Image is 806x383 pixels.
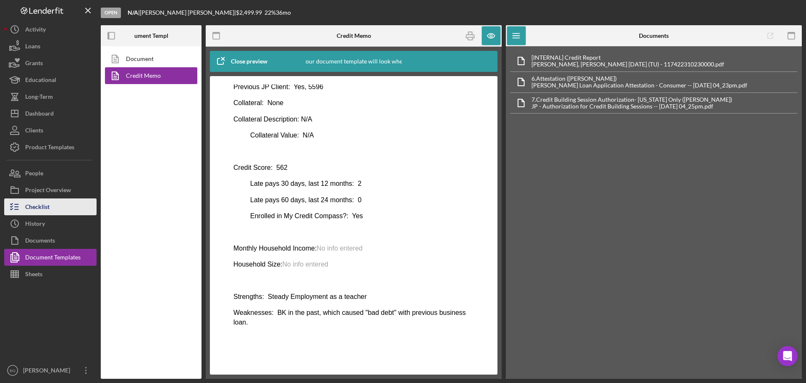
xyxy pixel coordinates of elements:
div: JP - Authorization for Credit Building Sessions -- [DATE] 04_25pm.pdf [531,103,732,110]
div: [PERSON_NAME] [PERSON_NAME] | [140,9,236,16]
div: Open Intercom Messenger [777,346,798,366]
p: Household Size: [7,175,247,185]
button: Checklist [4,198,97,215]
div: [PERSON_NAME], [PERSON_NAME] [DATE] (TU) - 117422310230000.pdf [531,61,724,68]
div: 7. Credit Building Session Authorization- [US_STATE] Only ([PERSON_NAME]) [531,96,732,103]
button: Close preview [210,53,276,70]
div: Grants [25,55,43,74]
p: Collateral Value: N/A [7,46,247,55]
div: Documents [25,232,55,251]
div: Educational [25,71,56,90]
div: [PERSON_NAME] [21,362,76,381]
p: Late pays 30 days, last 12 months: 2 [7,95,247,104]
p: Weaknesses: BK in the past, which caused "bad debt" with previous business loan. [7,224,247,243]
p: Collateral Description: N/A [7,30,247,40]
div: Checklist [25,198,50,217]
div: Dashboard [25,105,54,124]
div: $2,499.99 [236,9,264,16]
div: 36 mo [276,9,291,16]
p: Enrolled in My Credit Compass?: Yes [7,127,247,136]
iframe: Rich Text Area [227,85,481,366]
div: Loans [25,38,40,57]
div: Activity [25,21,46,40]
div: Project Overview [25,182,71,201]
p: Credit Score: 562 [7,79,247,88]
div: Sheets [25,266,42,285]
div: History [25,215,45,234]
button: Project Overview [4,182,97,198]
button: People [4,165,97,182]
button: Loans [4,38,97,55]
div: This is how your document template will look when completed [272,51,435,72]
p: Monthly Household Income: [7,159,247,169]
button: Product Templates [4,139,97,156]
button: History [4,215,97,232]
div: [INTERNAL] Credit Report [531,54,724,61]
button: Grants [4,55,97,71]
a: Credit Memo [105,67,193,84]
b: N/A [128,9,138,16]
div: | [128,9,140,16]
text: BG [10,368,16,373]
b: Documents [639,32,669,39]
b: Document Templates [124,32,179,39]
div: Open [101,8,121,18]
p: Strengths: Steady Employment as a teacher [7,208,247,217]
span: No info entered [56,176,102,183]
button: Educational [4,71,97,88]
button: Sheets [4,266,97,283]
button: Clients [4,122,97,139]
div: Document Templates [25,249,81,268]
div: 22 % [264,9,276,16]
div: 6. Attestation ([PERSON_NAME]) [531,75,747,82]
button: BG[PERSON_NAME] [4,362,97,379]
div: [PERSON_NAME] Loan Application Attestation - Consumer -- [DATE] 04_23pm.pdf [531,82,747,89]
button: Long-Term [4,88,97,105]
div: Close preview [231,53,267,70]
div: Product Templates [25,139,74,158]
button: Document Templates [4,249,97,266]
div: Long-Term [25,88,53,107]
a: Document [105,50,193,67]
p: Collateral: None [7,14,247,23]
b: Credit Memo [337,32,371,39]
span: No info entered [90,160,136,167]
button: Dashboard [4,105,97,122]
div: People [25,165,43,184]
p: Late pays 60 days, last 24 months: 0 [7,111,247,120]
div: Clients [25,122,43,141]
button: Activity [4,21,97,38]
button: Documents [4,232,97,249]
